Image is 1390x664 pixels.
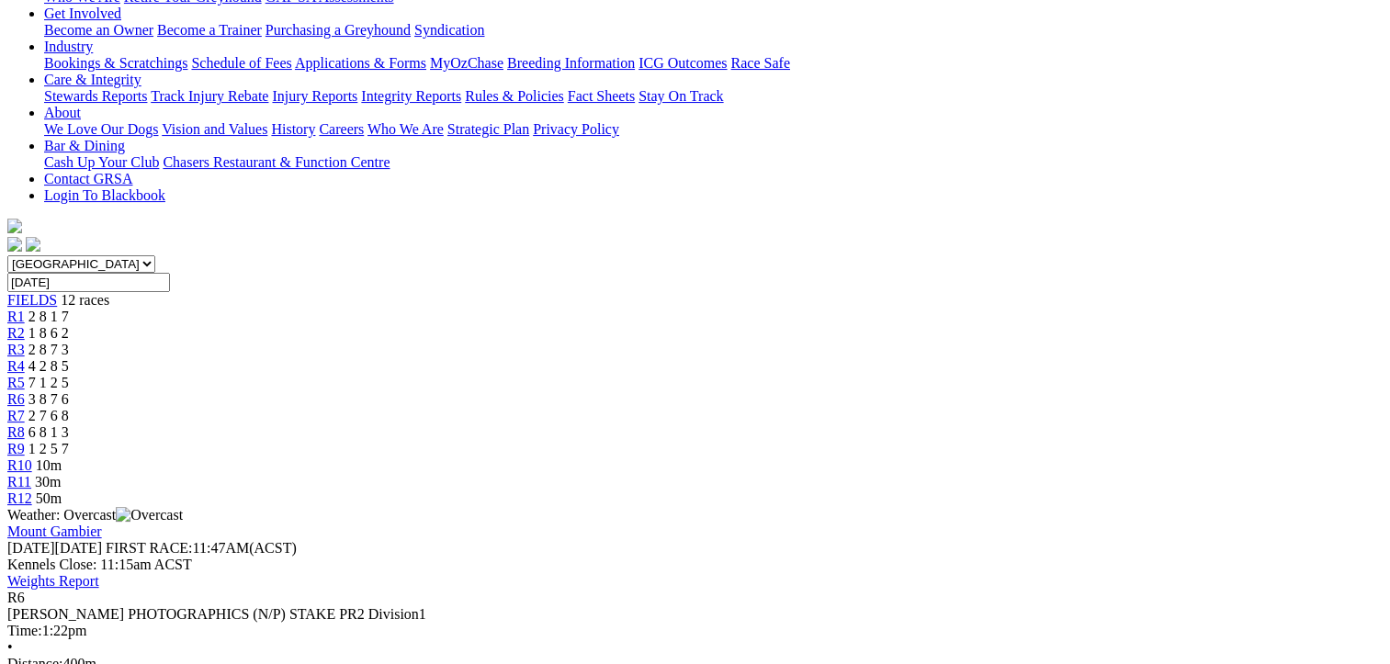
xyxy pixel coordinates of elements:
span: 4 2 8 5 [28,358,69,374]
img: facebook.svg [7,237,22,252]
a: R11 [7,474,31,490]
a: Become an Owner [44,22,153,38]
a: MyOzChase [430,55,503,71]
a: Privacy Policy [533,121,619,137]
a: Who We Are [367,121,444,137]
a: R1 [7,309,25,324]
a: ICG Outcomes [638,55,727,71]
a: Rules & Policies [465,88,564,104]
img: twitter.svg [26,237,40,252]
a: Syndication [414,22,484,38]
a: R6 [7,391,25,407]
span: 1 2 5 7 [28,441,69,456]
a: Care & Integrity [44,72,141,87]
a: R10 [7,457,32,473]
a: Login To Blackbook [44,187,165,203]
a: R2 [7,325,25,341]
span: R6 [7,590,25,605]
a: Integrity Reports [361,88,461,104]
a: R12 [7,490,32,506]
span: 12 races [61,292,109,308]
a: Contact GRSA [44,171,132,186]
span: [DATE] [7,540,55,556]
a: Purchasing a Greyhound [266,22,411,38]
div: Get Involved [44,22,1383,39]
a: Become a Trainer [157,22,262,38]
div: 1:22pm [7,623,1383,639]
a: Fact Sheets [568,88,635,104]
div: [PERSON_NAME] PHOTOGRAPHICS (N/P) STAKE PR2 Division1 [7,606,1383,623]
span: 30m [35,474,61,490]
span: 1 8 6 2 [28,325,69,341]
span: Weather: Overcast [7,507,183,523]
a: Industry [44,39,93,54]
a: R3 [7,342,25,357]
a: Vision and Values [162,121,267,137]
div: Care & Integrity [44,88,1383,105]
span: 7 1 2 5 [28,375,69,390]
a: Bar & Dining [44,138,125,153]
a: Applications & Forms [295,55,426,71]
span: 10m [36,457,62,473]
img: Overcast [116,507,183,523]
div: Kennels Close: 11:15am ACST [7,557,1383,573]
a: Get Involved [44,6,121,21]
span: 2 7 6 8 [28,408,69,423]
a: Cash Up Your Club [44,154,159,170]
a: Race Safe [730,55,789,71]
a: Track Injury Rebate [151,88,268,104]
input: Select date [7,273,170,292]
a: R9 [7,441,25,456]
span: FIRST RACE: [106,540,192,556]
span: [DATE] [7,540,102,556]
span: 11:47AM(ACST) [106,540,297,556]
a: Weights Report [7,573,99,589]
a: R4 [7,358,25,374]
a: Breeding Information [507,55,635,71]
span: • [7,639,13,655]
img: logo-grsa-white.png [7,219,22,233]
div: Bar & Dining [44,154,1383,171]
a: Schedule of Fees [191,55,291,71]
a: About [44,105,81,120]
a: Bookings & Scratchings [44,55,187,71]
span: 6 8 1 3 [28,424,69,440]
a: History [271,121,315,137]
a: Injury Reports [272,88,357,104]
a: R8 [7,424,25,440]
a: Careers [319,121,364,137]
div: Industry [44,55,1383,72]
a: Strategic Plan [447,121,529,137]
a: R5 [7,375,25,390]
span: 3 8 7 6 [28,391,69,407]
a: Stewards Reports [44,88,147,104]
span: Time: [7,623,42,638]
a: Mount Gambier [7,523,102,539]
a: Stay On Track [638,88,723,104]
span: 2 8 1 7 [28,309,69,324]
a: We Love Our Dogs [44,121,158,137]
a: Chasers Restaurant & Function Centre [163,154,390,170]
div: About [44,121,1383,138]
span: 2 8 7 3 [28,342,69,357]
a: R7 [7,408,25,423]
a: FIELDS [7,292,57,308]
span: 50m [36,490,62,506]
